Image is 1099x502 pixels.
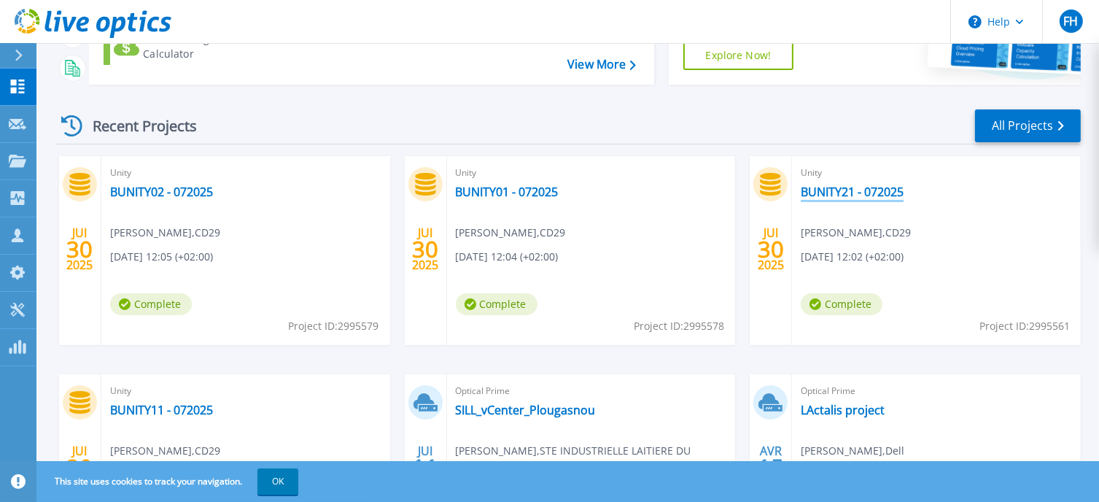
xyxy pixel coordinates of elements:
a: BUNITY02 - 072025 [110,185,213,199]
span: Complete [110,293,192,315]
span: Project ID: 2995561 [979,318,1070,334]
span: This site uses cookies to track your navigation. [40,468,298,495]
div: JUI 2025 [411,223,439,276]
div: Recent Projects [56,108,217,144]
div: AVR 2025 [757,441,785,494]
span: [PERSON_NAME] , CD29 [110,225,220,241]
div: JUI 2025 [411,441,439,494]
span: 30 [412,243,438,255]
span: Unity [801,165,1072,181]
span: [DATE] 12:05 (+02:00) [110,249,213,265]
a: SILL_vCenter_Plougasnou [456,403,596,417]
span: [PERSON_NAME] , Dell [801,443,904,459]
a: All Projects [975,109,1081,142]
span: Complete [456,293,537,315]
span: Unity [110,383,381,399]
span: Complete [801,293,882,315]
span: Unity [110,165,381,181]
span: Project ID: 2995578 [634,318,724,334]
a: View More [567,58,635,72]
span: 30 [66,243,93,255]
span: [PERSON_NAME] , CD29 [801,225,911,241]
a: Cloud Pricing Calculator [104,28,266,65]
span: [PERSON_NAME] , STE INDUSTRIELLE LAITIERE DU [PERSON_NAME] [456,443,736,475]
span: [DATE] 12:04 (+02:00) [456,249,559,265]
div: JUI 2025 [757,223,785,276]
span: [PERSON_NAME] , CD29 [110,443,220,459]
button: OK [257,468,298,495]
div: JUI 2025 [66,441,93,494]
a: BUNITY11 - 072025 [110,403,213,417]
span: [PERSON_NAME] , CD29 [456,225,566,241]
span: Optical Prime [456,383,727,399]
span: Optical Prime [801,383,1072,399]
a: LActalis project [801,403,885,417]
a: BUNITY01 - 072025 [456,185,559,199]
span: FH [1063,15,1078,27]
a: BUNITY21 - 072025 [801,185,904,199]
span: [DATE] 12:02 (+02:00) [801,249,904,265]
div: Cloud Pricing Calculator [143,32,260,61]
span: 30 [758,243,784,255]
div: JUI 2025 [66,223,93,276]
span: Project ID: 2995579 [289,318,379,334]
span: Unity [456,165,727,181]
a: Explore Now! [683,41,794,70]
